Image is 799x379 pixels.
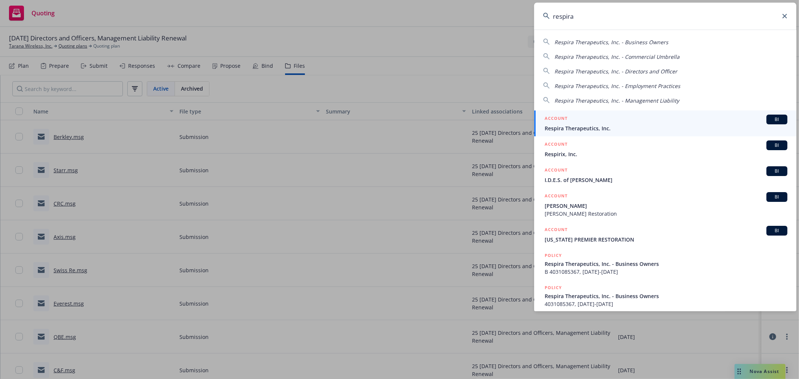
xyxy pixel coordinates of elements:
[534,162,796,188] a: ACCOUNTBII.D.E.S. of [PERSON_NAME]
[554,82,680,90] span: Respira Therapeutics, Inc. - Employment Practices
[769,116,784,123] span: BI
[545,210,787,218] span: [PERSON_NAME] Restoration
[545,292,787,300] span: Respira Therapeutics, Inc. - Business Owners
[769,168,784,175] span: BI
[545,284,562,291] h5: POLICY
[545,226,568,235] h5: ACCOUNT
[534,248,796,280] a: POLICYRespira Therapeutics, Inc. - Business OwnersB 4031085367, [DATE]-[DATE]
[545,140,568,149] h5: ACCOUNT
[769,142,784,149] span: BI
[545,260,787,268] span: Respira Therapeutics, Inc. - Business Owners
[534,3,796,30] input: Search...
[545,115,568,124] h5: ACCOUNT
[545,252,562,259] h5: POLICY
[545,192,568,201] h5: ACCOUNT
[534,222,796,248] a: ACCOUNTBI[US_STATE] PREMIER RESTORATION
[554,53,680,60] span: Respira Therapeutics, Inc. - Commercial Umbrella
[545,236,787,243] span: [US_STATE] PREMIER RESTORATION
[545,124,787,132] span: Respira Therapeutics, Inc.
[534,136,796,162] a: ACCOUNTBIRespirix, Inc.
[534,110,796,136] a: ACCOUNTBIRespira Therapeutics, Inc.
[534,280,796,312] a: POLICYRespira Therapeutics, Inc. - Business Owners4031085367, [DATE]-[DATE]
[769,227,784,234] span: BI
[554,68,677,75] span: Respira Therapeutics, Inc. - Directors and Officer
[545,268,787,276] span: B 4031085367, [DATE]-[DATE]
[769,194,784,200] span: BI
[545,202,787,210] span: [PERSON_NAME]
[545,300,787,308] span: 4031085367, [DATE]-[DATE]
[554,97,679,104] span: Respira Therapeutics, Inc. - Management Liability
[554,39,668,46] span: Respira Therapeutics, Inc. - Business Owners
[534,188,796,222] a: ACCOUNTBI[PERSON_NAME][PERSON_NAME] Restoration
[545,166,568,175] h5: ACCOUNT
[545,176,787,184] span: I.D.E.S. of [PERSON_NAME]
[545,150,787,158] span: Respirix, Inc.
